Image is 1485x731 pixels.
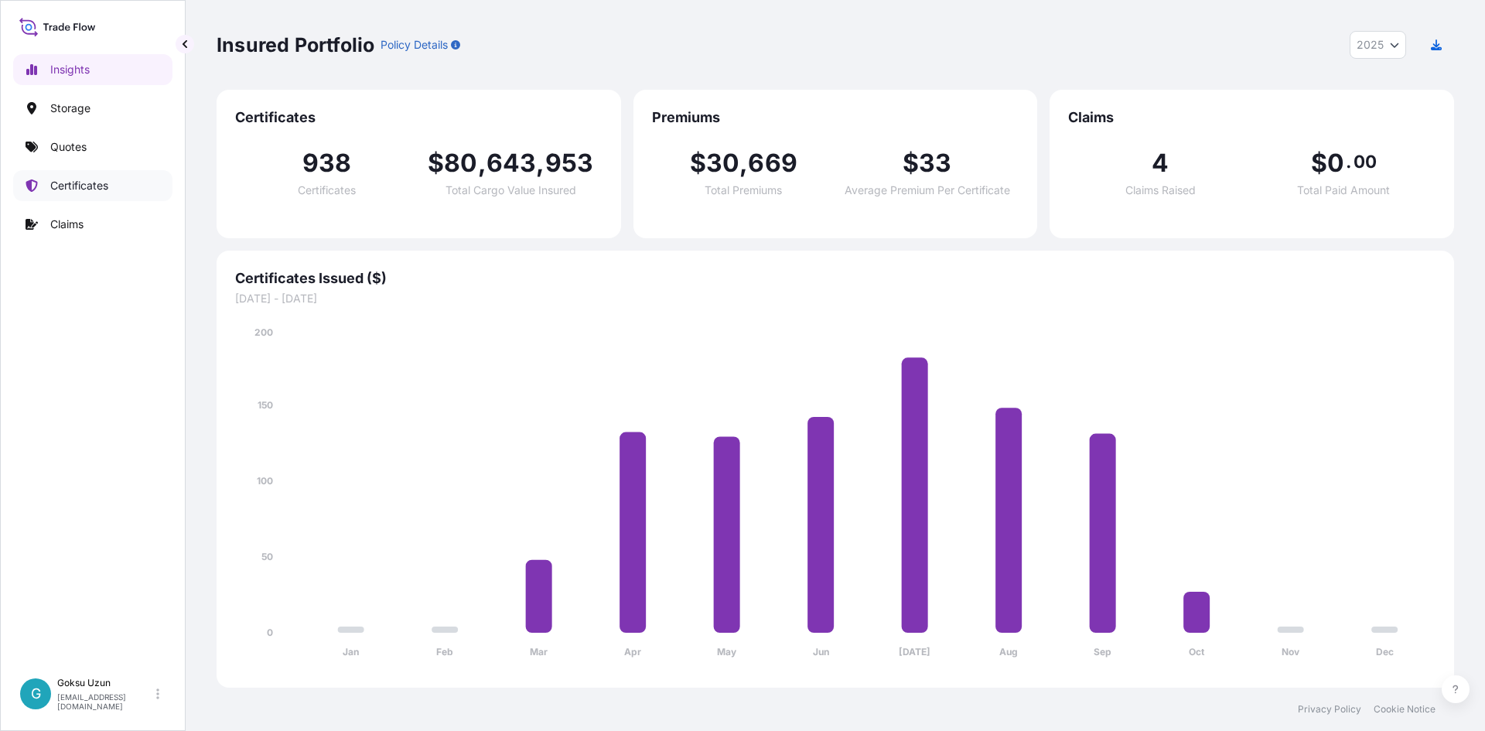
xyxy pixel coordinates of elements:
p: Certificates [50,178,108,193]
span: Claims [1068,108,1435,127]
span: , [478,151,486,176]
p: Insights [50,62,90,77]
span: 669 [748,151,797,176]
button: Year Selector [1350,31,1406,59]
span: Certificates [235,108,603,127]
a: Privacy Policy [1298,703,1361,716]
a: Insights [13,54,172,85]
tspan: 150 [258,399,273,411]
tspan: Mar [530,646,548,658]
span: Certificates [298,185,356,196]
span: 80 [444,151,477,176]
span: 0 [1327,151,1344,176]
tspan: 100 [257,475,273,487]
span: Premiums [652,108,1019,127]
span: 4 [1152,151,1169,176]
span: , [739,151,748,176]
tspan: [DATE] [899,646,930,658]
span: $ [690,151,706,176]
tspan: Apr [624,646,641,658]
tspan: May [717,646,737,658]
p: Storage [50,101,90,116]
tspan: Dec [1376,646,1394,658]
tspan: Sep [1094,646,1111,658]
span: G [31,686,41,702]
span: Total Premiums [705,185,782,196]
tspan: Feb [436,646,453,658]
span: $ [1311,151,1327,176]
tspan: Aug [999,646,1018,658]
p: Goksu Uzun [57,677,153,689]
tspan: Jun [813,646,829,658]
span: [DATE] - [DATE] [235,291,1435,306]
span: 2025 [1357,37,1384,53]
a: Quotes [13,132,172,162]
p: [EMAIL_ADDRESS][DOMAIN_NAME] [57,692,153,711]
a: Cookie Notice [1374,703,1435,716]
span: 643 [486,151,537,176]
span: Average Premium Per Certificate [845,185,1010,196]
p: Insured Portfolio [217,32,374,57]
span: Total Paid Amount [1297,185,1390,196]
tspan: 0 [267,627,273,638]
tspan: Oct [1189,646,1205,658]
span: 938 [302,151,352,176]
tspan: 50 [261,551,273,562]
span: Claims Raised [1125,185,1196,196]
tspan: Jan [343,646,359,658]
span: 00 [1354,155,1377,168]
p: Policy Details [381,37,448,53]
span: . [1346,155,1351,168]
span: Total Cargo Value Insured [445,185,576,196]
a: Certificates [13,170,172,201]
p: Quotes [50,139,87,155]
tspan: 200 [254,326,273,338]
span: 953 [545,151,594,176]
span: Certificates Issued ($) [235,269,1435,288]
span: , [536,151,544,176]
span: 33 [919,151,951,176]
a: Claims [13,209,172,240]
a: Storage [13,93,172,124]
p: Claims [50,217,84,232]
span: $ [903,151,919,176]
span: 30 [706,151,739,176]
tspan: Nov [1282,646,1300,658]
span: $ [428,151,444,176]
